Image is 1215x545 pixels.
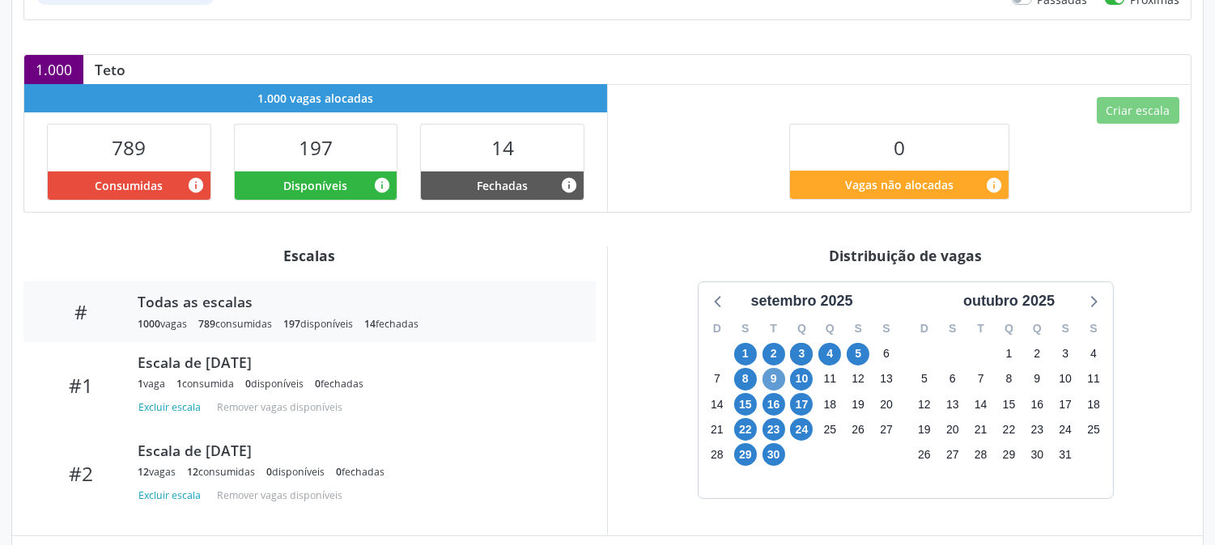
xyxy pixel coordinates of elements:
span: 0 [245,377,251,391]
span: segunda-feira, 27 de outubro de 2025 [941,443,964,466]
div: vaga [138,377,165,391]
div: fechadas [336,465,384,479]
button: Excluir escala [138,484,207,506]
span: Fechadas [477,177,528,194]
div: fechadas [364,317,418,331]
span: 14 [491,134,514,161]
span: quinta-feira, 4 de setembro de 2025 [818,343,841,365]
button: Criar escala [1097,97,1179,125]
div: Q [1023,316,1051,341]
span: quinta-feira, 9 de outubro de 2025 [1026,368,1048,391]
span: 197 [299,134,333,161]
div: S [873,316,901,341]
span: domingo, 5 de outubro de 2025 [913,368,936,391]
span: Vagas não alocadas [845,176,954,193]
span: sexta-feira, 17 de outubro de 2025 [1054,393,1077,416]
div: disponíveis [245,377,304,391]
span: Disponíveis [283,177,347,194]
div: T [759,316,788,341]
span: sábado, 18 de outubro de 2025 [1082,393,1105,416]
span: sexta-feira, 19 de setembro de 2025 [847,393,869,416]
div: S [844,316,873,341]
div: Q [816,316,844,341]
span: sexta-feira, 24 de outubro de 2025 [1054,418,1077,441]
div: S [1080,316,1108,341]
div: setembro 2025 [744,290,859,312]
button: Excluir escala [138,396,207,418]
div: consumida [176,377,234,391]
div: Q [788,316,816,341]
span: sexta-feira, 26 de setembro de 2025 [847,418,869,441]
div: #1 [35,374,126,397]
i: Quantidade de vagas restantes do teto de vagas [985,176,1003,194]
span: quinta-feira, 11 de setembro de 2025 [818,368,841,391]
span: sábado, 27 de setembro de 2025 [875,418,898,441]
span: segunda-feira, 20 de outubro de 2025 [941,418,964,441]
span: 789 [112,134,146,161]
div: Escala de [DATE] [138,353,573,371]
span: quarta-feira, 15 de outubro de 2025 [997,393,1020,416]
div: Q [995,316,1023,341]
div: S [731,316,759,341]
div: fechadas [315,377,363,391]
div: outubro 2025 [957,290,1061,312]
span: 12 [187,465,198,479]
span: 789 [198,317,215,331]
div: T [966,316,995,341]
span: terça-feira, 16 de setembro de 2025 [763,393,785,416]
span: quinta-feira, 25 de setembro de 2025 [818,418,841,441]
span: terça-feira, 9 de setembro de 2025 [763,368,785,391]
div: Escala de [DATE] [138,441,573,459]
div: Todas as escalas [138,293,573,311]
div: 1.000 [24,55,83,84]
span: quarta-feira, 10 de setembro de 2025 [790,368,813,391]
span: sábado, 25 de outubro de 2025 [1082,418,1105,441]
span: sexta-feira, 10 de outubro de 2025 [1054,368,1077,391]
span: quarta-feira, 22 de outubro de 2025 [997,418,1020,441]
span: 1 [176,377,182,391]
span: quarta-feira, 3 de setembro de 2025 [790,343,813,365]
span: sábado, 11 de outubro de 2025 [1082,368,1105,391]
span: domingo, 12 de outubro de 2025 [913,393,936,416]
span: quarta-feira, 8 de outubro de 2025 [997,368,1020,391]
span: quarta-feira, 24 de setembro de 2025 [790,418,813,441]
span: sábado, 13 de setembro de 2025 [875,368,898,391]
span: 0 [894,134,905,161]
span: quarta-feira, 17 de setembro de 2025 [790,393,813,416]
span: segunda-feira, 22 de setembro de 2025 [734,418,757,441]
span: terça-feira, 14 de outubro de 2025 [970,393,992,416]
i: Vagas alocadas que possuem marcações associadas [187,176,205,194]
div: S [1051,316,1080,341]
span: segunda-feira, 6 de outubro de 2025 [941,368,964,391]
span: terça-feira, 23 de setembro de 2025 [763,418,785,441]
div: consumidas [187,465,255,479]
span: sexta-feira, 12 de setembro de 2025 [847,368,869,391]
div: #2 [35,462,126,485]
span: segunda-feira, 29 de setembro de 2025 [734,443,757,466]
span: quinta-feira, 23 de outubro de 2025 [1026,418,1048,441]
div: disponíveis [266,465,325,479]
span: domingo, 14 de setembro de 2025 [706,393,729,416]
span: segunda-feira, 15 de setembro de 2025 [734,393,757,416]
div: D [703,316,732,341]
span: quinta-feira, 30 de outubro de 2025 [1026,443,1048,466]
span: quinta-feira, 16 de outubro de 2025 [1026,393,1048,416]
span: domingo, 28 de setembro de 2025 [706,443,729,466]
div: Distribuição de vagas [619,247,1192,264]
span: terça-feira, 7 de outubro de 2025 [970,368,992,391]
span: domingo, 7 de setembro de 2025 [706,368,729,391]
span: 0 [266,465,272,479]
span: terça-feira, 30 de setembro de 2025 [763,443,785,466]
span: 1 [138,377,143,391]
div: D [911,316,939,341]
span: 12 [138,465,149,479]
span: terça-feira, 2 de setembro de 2025 [763,343,785,365]
span: domingo, 21 de setembro de 2025 [706,418,729,441]
div: 1.000 vagas alocadas [24,84,607,112]
span: 1000 [138,317,160,331]
i: Vagas alocadas e sem marcações associadas que tiveram sua disponibilidade fechada [560,176,578,194]
span: quarta-feira, 29 de outubro de 2025 [997,443,1020,466]
span: sexta-feira, 31 de outubro de 2025 [1054,443,1077,466]
span: Consumidas [95,177,163,194]
span: sexta-feira, 5 de setembro de 2025 [847,343,869,365]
